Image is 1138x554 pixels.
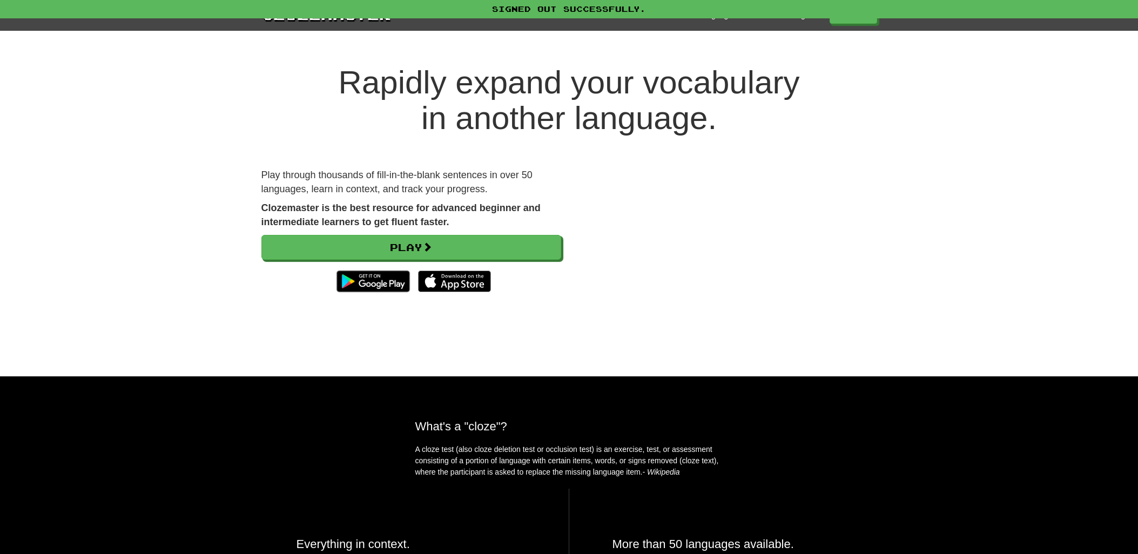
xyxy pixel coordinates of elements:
h2: More than 50 languages available. [612,537,842,551]
strong: Clozemaster is the best resource for advanced beginner and intermediate learners to get fluent fa... [261,202,541,227]
em: - Wikipedia [643,468,680,476]
img: Download_on_the_App_Store_Badge_US-UK_135x40-25178aeef6eb6b83b96f5f2d004eda3bffbb37122de64afbaef7... [418,271,491,292]
p: Play through thousands of fill-in-the-blank sentences in over 50 languages, learn in context, and... [261,168,561,196]
h2: What's a "cloze"? [415,420,723,433]
img: Get it on Google Play [331,265,415,298]
p: A cloze test (also cloze deletion test or occlusion test) is an exercise, test, or assessment con... [415,444,723,478]
a: Play [261,235,561,260]
h2: Everything in context. [297,537,526,551]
